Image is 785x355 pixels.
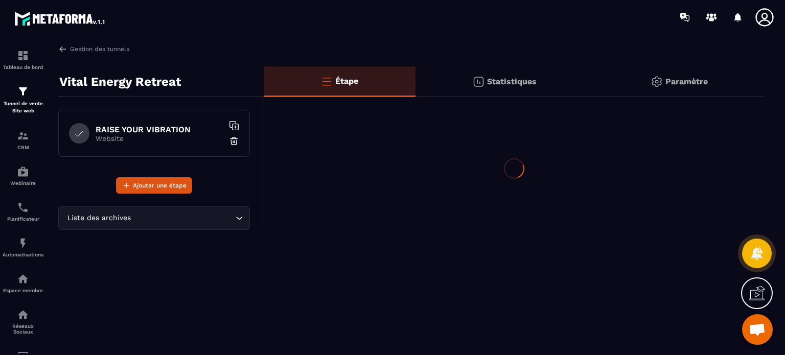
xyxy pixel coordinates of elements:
span: Ajouter une étape [133,180,187,191]
p: CRM [3,145,43,150]
p: Planificateur [3,216,43,222]
img: bars-o.4a397970.svg [320,75,333,87]
img: automations [17,273,29,285]
img: automations [17,237,29,249]
img: formation [17,85,29,98]
a: automationsautomationsAutomatisations [3,229,43,265]
img: trash [229,136,239,146]
div: Ouvrir le chat [742,314,773,345]
img: scheduler [17,201,29,214]
p: Webinaire [3,180,43,186]
span: Liste des archives [65,212,133,224]
img: arrow [58,44,67,54]
a: formationformationTableau de bord [3,42,43,78]
a: formationformationTunnel de vente Site web [3,78,43,122]
p: Tableau de bord [3,64,43,70]
img: stats.20deebd0.svg [472,76,484,88]
p: Tunnel de vente Site web [3,100,43,114]
h6: RAISE YOUR VIBRATION [96,125,223,134]
a: automationsautomationsEspace membre [3,265,43,301]
input: Search for option [133,212,233,224]
img: formation [17,50,29,62]
a: automationsautomationsWebinaire [3,158,43,194]
img: logo [14,9,106,28]
div: Search for option [58,206,250,230]
a: formationformationCRM [3,122,43,158]
p: Paramètre [665,77,708,86]
img: social-network [17,309,29,321]
button: Ajouter une étape [116,177,192,194]
img: setting-gr.5f69749f.svg [651,76,663,88]
a: social-networksocial-networkRéseaux Sociaux [3,301,43,342]
p: Réseaux Sociaux [3,323,43,335]
p: Espace membre [3,288,43,293]
a: Gestion des tunnels [58,44,129,54]
p: Statistiques [487,77,537,86]
p: Automatisations [3,252,43,257]
p: Vital Energy Retreat [59,72,181,92]
p: Website [96,134,223,143]
p: Étape [335,76,358,86]
img: formation [17,130,29,142]
img: automations [17,165,29,178]
a: schedulerschedulerPlanificateur [3,194,43,229]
